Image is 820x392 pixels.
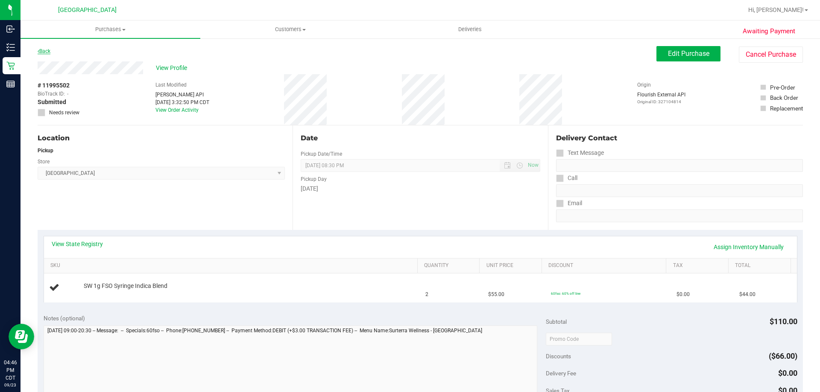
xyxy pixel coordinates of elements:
[4,359,17,382] p: 04:46 PM CDT
[486,262,539,269] a: Unit Price
[44,315,85,322] span: Notes (optional)
[156,64,190,73] span: View Profile
[20,20,200,38] a: Purchases
[38,98,66,107] span: Submitted
[770,83,795,92] div: Pre-Order
[735,262,787,269] a: Total
[739,290,756,299] span: $44.00
[556,133,803,143] div: Delivery Contact
[546,370,576,377] span: Delivery Fee
[769,351,797,360] span: ($66.00)
[656,46,720,61] button: Edit Purchase
[548,262,663,269] a: Discount
[155,107,199,113] a: View Order Activity
[425,290,428,299] span: 2
[447,26,493,33] span: Deliveries
[556,184,803,197] input: Format: (999) 999-9999
[52,240,103,248] a: View State Registry
[67,90,68,98] span: -
[546,318,567,325] span: Subtotal
[739,46,803,63] button: Cancel Purchase
[546,333,612,346] input: Promo Code
[488,290,504,299] span: $55.00
[668,49,709,58] span: Edit Purchase
[637,81,651,89] label: Origin
[301,184,540,193] div: [DATE]
[50,262,414,269] a: SKU
[380,20,560,38] a: Deliveries
[778,369,797,377] span: $0.00
[546,348,571,364] span: Discounts
[301,133,540,143] div: Date
[38,133,285,143] div: Location
[38,148,53,154] strong: Pickup
[38,90,65,98] span: BioTrack ID:
[770,104,803,113] div: Replacement
[6,25,15,33] inline-svg: Inbound
[38,48,50,54] a: Back
[155,81,187,89] label: Last Modified
[38,81,70,90] span: # 11995502
[673,262,725,269] a: Tax
[9,324,34,349] iframe: Resource center
[556,172,577,184] label: Call
[84,282,167,290] span: SW 1g FSO Syringe Indica Blend
[637,91,685,105] div: Flourish External API
[556,197,582,209] label: Email
[155,91,209,99] div: [PERSON_NAME] API
[58,6,117,14] span: [GEOGRAPHIC_DATA]
[556,147,604,159] label: Text Message
[6,61,15,70] inline-svg: Retail
[424,262,476,269] a: Quantity
[200,20,380,38] a: Customers
[770,93,798,102] div: Back Order
[708,240,789,254] a: Assign Inventory Manually
[301,175,327,183] label: Pickup Day
[551,291,580,296] span: 60fso: 60% off line
[6,80,15,88] inline-svg: Reports
[155,99,209,106] div: [DATE] 3:32:50 PM CDT
[20,26,200,33] span: Purchases
[49,109,79,116] span: Needs review
[201,26,380,33] span: Customers
[637,99,685,105] p: Original ID: 327104814
[743,26,795,36] span: Awaiting Payment
[4,382,17,388] p: 09/23
[676,290,690,299] span: $0.00
[748,6,804,13] span: Hi, [PERSON_NAME]!
[301,150,342,158] label: Pickup Date/Time
[6,43,15,52] inline-svg: Inventory
[770,317,797,326] span: $110.00
[556,159,803,172] input: Format: (999) 999-9999
[38,158,50,166] label: Store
